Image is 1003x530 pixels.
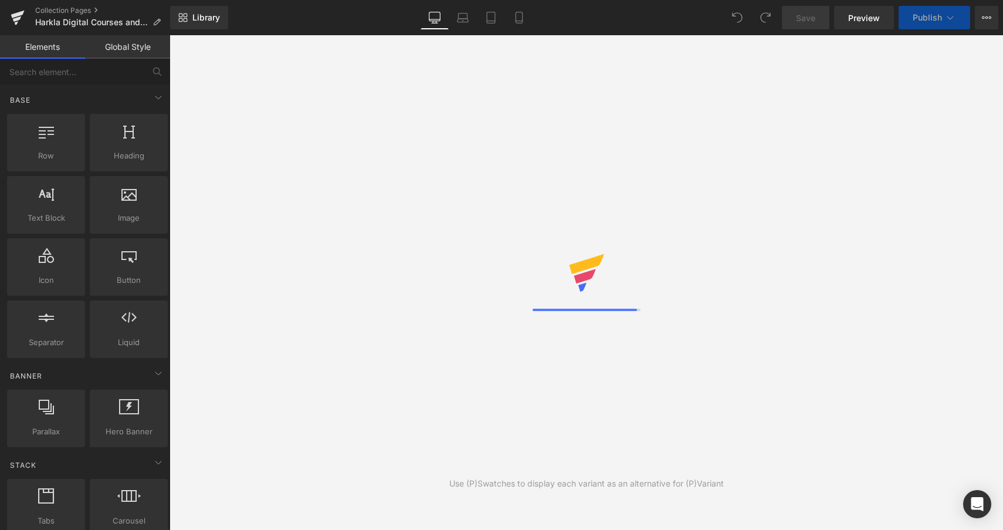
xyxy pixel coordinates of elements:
span: Save [796,12,815,24]
span: Library [192,12,220,23]
button: Publish [899,6,970,29]
a: Collection Pages [35,6,170,15]
div: Open Intercom Messenger [963,490,991,518]
button: Redo [754,6,777,29]
span: Row [11,150,82,162]
span: Separator [11,336,82,349]
a: Global Style [85,35,170,59]
button: More [975,6,998,29]
a: Mobile [505,6,533,29]
a: Tablet [477,6,505,29]
span: Parallax [11,426,82,438]
span: Hero Banner [93,426,164,438]
span: Text Block [11,212,82,224]
span: Harkla Digital Courses and Trainings [35,18,148,27]
a: New Library [170,6,228,29]
span: Icon [11,274,82,286]
span: Preview [848,12,880,24]
span: Carousel [93,515,164,527]
span: Heading [93,150,164,162]
span: Liquid [93,336,164,349]
span: Tabs [11,515,82,527]
span: Button [93,274,164,286]
span: Publish [913,13,942,22]
button: Undo [726,6,749,29]
span: Stack [9,460,38,471]
span: Banner [9,370,43,382]
a: Laptop [449,6,477,29]
a: Desktop [421,6,449,29]
span: Base [9,94,32,106]
span: Image [93,212,164,224]
div: Use (P)Swatches to display each variant as an alternative for (P)Variant [449,477,724,490]
a: Preview [834,6,894,29]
